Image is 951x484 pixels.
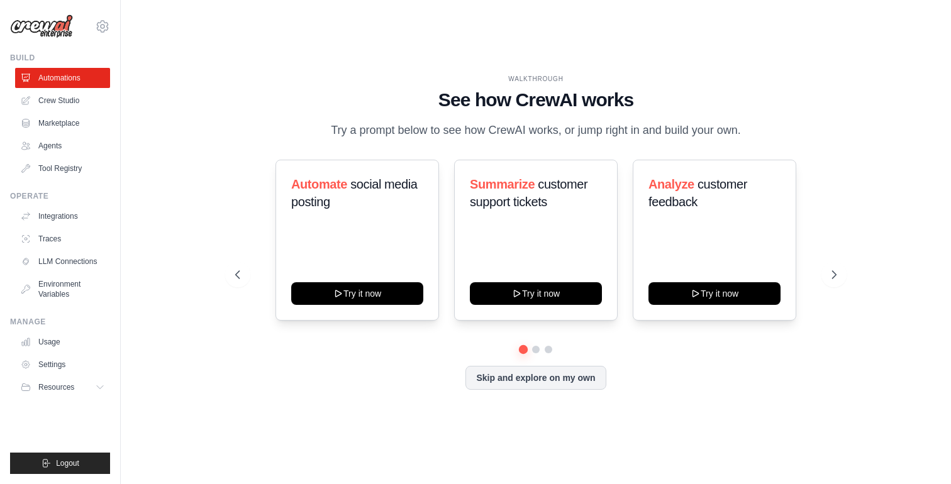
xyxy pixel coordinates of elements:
a: Environment Variables [15,274,110,304]
a: Usage [15,332,110,352]
span: social media posting [291,177,418,209]
a: Tool Registry [15,158,110,179]
a: Agents [15,136,110,156]
div: Operate [10,191,110,201]
a: Integrations [15,206,110,226]
button: Logout [10,453,110,474]
h1: See how CrewAI works [235,89,837,111]
span: Logout [56,458,79,468]
a: Marketplace [15,113,110,133]
a: Settings [15,355,110,375]
div: Build [10,53,110,63]
a: Automations [15,68,110,88]
a: Crew Studio [15,91,110,111]
div: WALKTHROUGH [235,74,837,84]
a: Traces [15,229,110,249]
button: Try it now [470,282,602,305]
p: Try a prompt below to see how CrewAI works, or jump right in and build your own. [325,121,747,140]
button: Resources [15,377,110,397]
span: Resources [38,382,74,392]
span: customer support tickets [470,177,587,209]
iframe: Chat Widget [888,424,951,484]
a: LLM Connections [15,251,110,272]
button: Try it now [291,282,423,305]
span: Analyze [648,177,694,191]
img: Logo [10,14,73,38]
span: Automate [291,177,347,191]
button: Try it now [648,282,781,305]
span: customer feedback [648,177,747,209]
span: Summarize [470,177,535,191]
div: Manage [10,317,110,327]
button: Skip and explore on my own [465,366,606,390]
